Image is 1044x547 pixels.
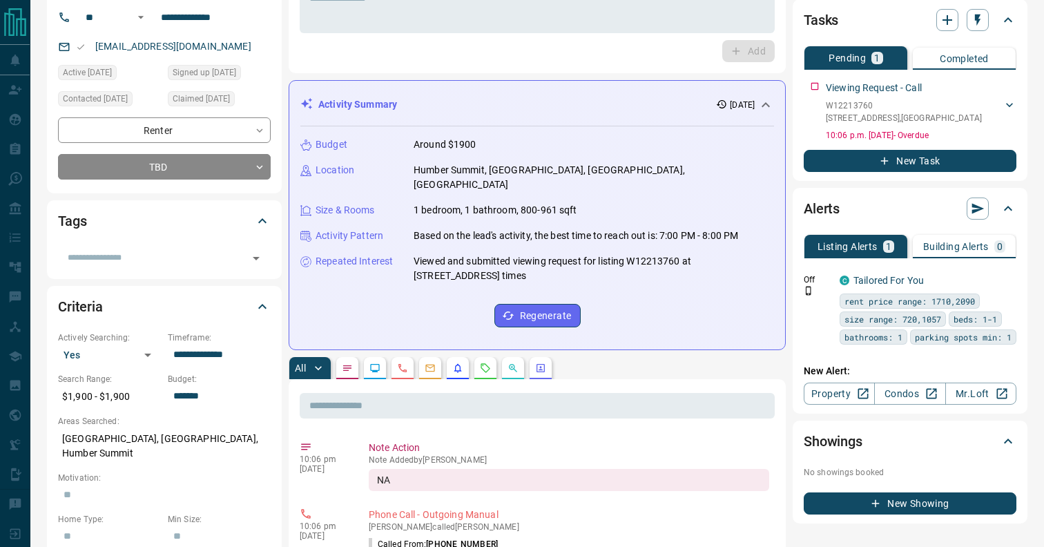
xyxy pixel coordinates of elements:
[804,286,813,296] svg: Push Notification Only
[369,441,769,455] p: Note Action
[63,66,112,79] span: Active [DATE]
[915,330,1012,344] span: parking spots min: 1
[804,273,831,286] p: Off
[397,363,408,374] svg: Calls
[414,254,774,283] p: Viewed and submitted viewing request for listing W12213760 at [STREET_ADDRESS] times
[76,42,86,52] svg: Email Valid
[300,521,348,531] p: 10:06 pm
[874,383,945,405] a: Condos
[844,330,902,344] span: bathrooms: 1
[300,454,348,464] p: 10:06 pm
[923,242,989,251] p: Building Alerts
[940,54,989,64] p: Completed
[804,198,840,220] h2: Alerts
[300,92,774,117] div: Activity Summary[DATE]
[58,210,86,232] h2: Tags
[804,3,1016,37] div: Tasks
[63,92,128,106] span: Contacted [DATE]
[826,97,1016,127] div: W12213760[STREET_ADDRESS],[GEOGRAPHIC_DATA]
[58,65,161,84] div: Fri Sep 12 2025
[58,428,271,465] p: [GEOGRAPHIC_DATA], [GEOGRAPHIC_DATA], Humber Summit
[173,92,230,106] span: Claimed [DATE]
[342,363,353,374] svg: Notes
[369,363,380,374] svg: Lead Browsing Activity
[58,204,271,238] div: Tags
[168,373,271,385] p: Budget:
[58,117,271,143] div: Renter
[853,275,924,286] a: Tailored For You
[804,466,1016,479] p: No showings booked
[826,112,982,124] p: [STREET_ADDRESS] , [GEOGRAPHIC_DATA]
[535,363,546,374] svg: Agent Actions
[945,383,1016,405] a: Mr.Loft
[58,332,161,344] p: Actively Searching:
[414,163,774,192] p: Humber Summit, [GEOGRAPHIC_DATA], [GEOGRAPHIC_DATA], [GEOGRAPHIC_DATA]
[369,522,769,532] p: [PERSON_NAME] called [PERSON_NAME]
[369,508,769,522] p: Phone Call - Outgoing Manual
[804,364,1016,378] p: New Alert:
[840,276,849,285] div: condos.ca
[168,91,271,111] div: Fri Sep 12 2025
[316,137,347,152] p: Budget
[844,312,941,326] span: size range: 720,1057
[58,373,161,385] p: Search Range:
[826,129,1016,142] p: 10:06 p.m. [DATE] - Overdue
[494,304,581,327] button: Regenerate
[804,150,1016,172] button: New Task
[58,296,103,318] h2: Criteria
[452,363,463,374] svg: Listing Alerts
[818,242,878,251] p: Listing Alerts
[804,383,875,405] a: Property
[826,81,922,95] p: Viewing Request - Call
[826,99,982,112] p: W12213760
[300,531,348,541] p: [DATE]
[414,229,738,243] p: Based on the lead's activity, the best time to reach out is: 7:00 PM - 8:00 PM
[318,97,397,112] p: Activity Summary
[58,344,161,366] div: Yes
[58,513,161,526] p: Home Type:
[804,430,862,452] h2: Showings
[168,513,271,526] p: Min Size:
[316,229,383,243] p: Activity Pattern
[804,492,1016,515] button: New Showing
[168,65,271,84] div: Fri Sep 12 2025
[369,469,769,491] div: NA
[480,363,491,374] svg: Requests
[886,242,891,251] p: 1
[507,363,519,374] svg: Opportunities
[133,9,149,26] button: Open
[425,363,436,374] svg: Emails
[58,91,161,111] div: Fri Sep 12 2025
[874,53,880,63] p: 1
[95,41,251,52] a: [EMAIL_ADDRESS][DOMAIN_NAME]
[954,312,997,326] span: beds: 1-1
[804,9,838,31] h2: Tasks
[58,290,271,323] div: Criteria
[829,53,866,63] p: Pending
[997,242,1003,251] p: 0
[58,385,161,408] p: $1,900 - $1,900
[316,163,354,177] p: Location
[414,137,476,152] p: Around $1900
[246,249,266,268] button: Open
[414,203,577,218] p: 1 bedroom, 1 bathroom, 800-961 sqft
[804,425,1016,458] div: Showings
[58,472,271,484] p: Motivation:
[58,415,271,428] p: Areas Searched:
[173,66,236,79] span: Signed up [DATE]
[844,294,975,308] span: rent price range: 1710,2090
[58,154,271,180] div: TBD
[730,99,755,111] p: [DATE]
[316,254,393,269] p: Repeated Interest
[804,192,1016,225] div: Alerts
[295,363,306,373] p: All
[369,455,769,465] p: Note Added by [PERSON_NAME]
[316,203,375,218] p: Size & Rooms
[300,464,348,474] p: [DATE]
[168,332,271,344] p: Timeframe:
